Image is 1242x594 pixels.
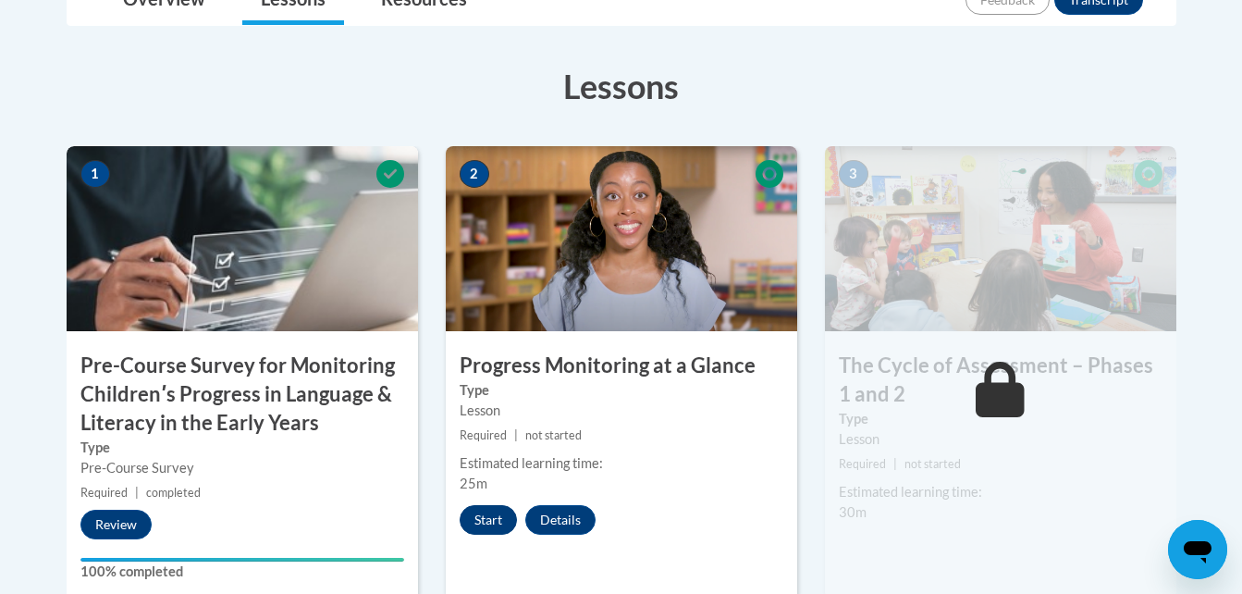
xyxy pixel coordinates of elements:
[80,458,404,478] div: Pre-Course Survey
[460,476,487,491] span: 25m
[146,486,201,500] span: completed
[80,160,110,188] span: 1
[825,146,1176,331] img: Course Image
[80,486,128,500] span: Required
[460,428,507,442] span: Required
[525,428,582,442] span: not started
[904,457,961,471] span: not started
[839,409,1162,429] label: Type
[80,510,152,539] button: Review
[80,558,404,562] div: Your progress
[67,63,1176,109] h3: Lessons
[80,562,404,582] label: 100% completed
[839,160,868,188] span: 3
[446,146,797,331] img: Course Image
[460,160,489,188] span: 2
[825,352,1176,409] h3: The Cycle of Assessment – Phases 1 and 2
[839,429,1162,450] div: Lesson
[525,505,596,535] button: Details
[839,457,886,471] span: Required
[1168,520,1227,579] iframe: Button to launch messaging window
[839,482,1162,502] div: Estimated learning time:
[67,352,418,437] h3: Pre-Course Survey for Monitoring Childrenʹs Progress in Language & Literacy in the Early Years
[893,457,897,471] span: |
[135,486,139,500] span: |
[80,438,404,458] label: Type
[460,453,783,474] div: Estimated learning time:
[514,428,518,442] span: |
[446,352,797,380] h3: Progress Monitoring at a Glance
[839,504,867,520] span: 30m
[460,401,783,421] div: Lesson
[460,505,517,535] button: Start
[67,146,418,331] img: Course Image
[460,380,783,401] label: Type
